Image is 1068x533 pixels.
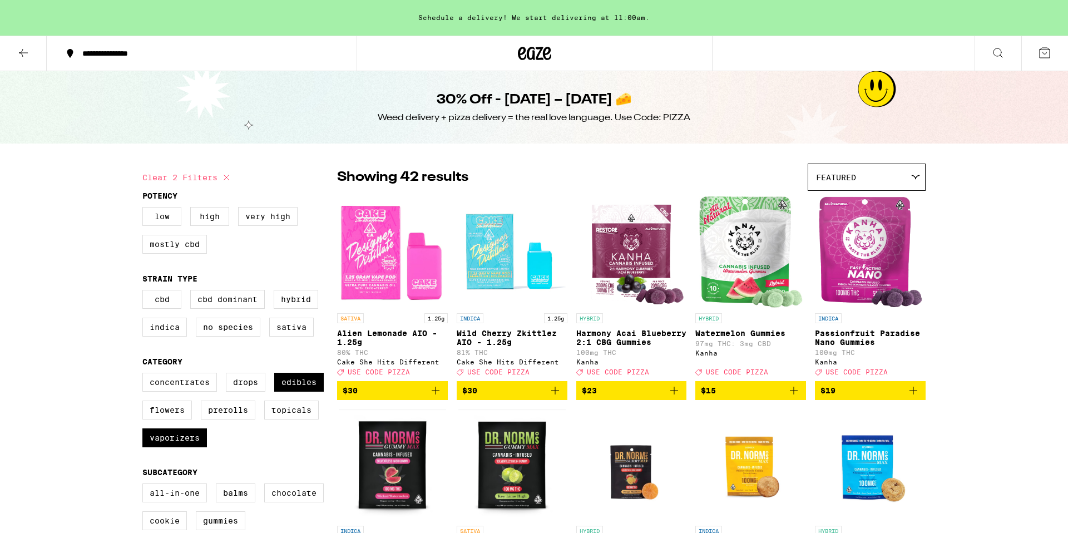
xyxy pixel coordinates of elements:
[457,349,567,356] p: 81% THC
[695,313,722,323] p: HYBRID
[343,386,358,395] span: $30
[576,349,687,356] p: 100mg THC
[337,349,448,356] p: 80% THC
[196,318,260,337] label: No Species
[815,196,926,381] a: Open page for Passionfruit Paradise Nano Gummies from Kanha
[142,373,217,392] label: Concentrates
[142,511,187,530] label: Cookie
[695,329,806,338] p: Watermelon Gummies
[576,329,687,347] p: Harmony Acai Blueberry 2:1 CBG Gummies
[695,409,806,520] img: Dr. Norm's - Max Dose: Snickerdoodle Mini Cookie - Indica
[190,290,265,309] label: CBD Dominant
[576,381,687,400] button: Add to bag
[701,386,716,395] span: $15
[142,357,182,366] legend: Category
[337,358,448,366] div: Cake She Hits Different
[815,358,926,366] div: Kanha
[820,386,835,395] span: $19
[264,401,319,420] label: Topicals
[576,196,687,381] a: Open page for Harmony Acai Blueberry 2:1 CBG Gummies from Kanha
[142,290,181,309] label: CBD
[457,313,483,323] p: INDICA
[378,112,690,124] div: Weed delivery + pizza delivery = the real love language. Use Code: PIZZA
[706,368,768,376] span: USE CODE PIZZA
[462,386,477,395] span: $30
[695,349,806,357] div: Kanha
[142,483,207,502] label: All-In-One
[226,373,265,392] label: Drops
[815,381,926,400] button: Add to bag
[142,191,177,200] legend: Potency
[337,329,448,347] p: Alien Lemonade AIO - 1.25g
[337,381,448,400] button: Add to bag
[196,511,245,530] label: Gummies
[576,358,687,366] div: Kanha
[142,274,197,283] legend: Strain Type
[337,196,448,381] a: Open page for Alien Lemonade AIO - 1.25g from Cake She Hits Different
[825,368,888,376] span: USE CODE PIZZA
[269,318,314,337] label: Sativa
[142,164,233,191] button: Clear 2 filters
[457,381,567,400] button: Add to bag
[582,386,597,395] span: $23
[695,381,806,400] button: Add to bag
[142,401,192,420] label: Flowers
[142,428,207,447] label: Vaporizers
[142,468,197,477] legend: Subcategory
[815,409,926,520] img: Dr. Norm's - Chocolate Chip Mini Cookie MAX
[337,196,448,308] img: Cake She Hits Different - Alien Lemonade AIO - 1.25g
[142,207,181,226] label: Low
[815,329,926,347] p: Passionfruit Paradise Nano Gummies
[348,368,410,376] span: USE CODE PIZZA
[457,196,567,308] img: Cake She Hits Different - Wild Cherry Zkittlez AIO - 1.25g
[815,349,926,356] p: 100mg THC
[576,409,687,520] img: Dr. Norm's - Mango Madness Solventless Hash Gummy
[274,373,324,392] label: Edibles
[458,409,566,520] img: Dr. Norm's - Key Lime High Solventless Hash Gummy
[238,207,298,226] label: Very High
[544,313,567,323] p: 1.25g
[699,196,803,308] img: Kanha - Watermelon Gummies
[337,313,364,323] p: SATIVA
[457,358,567,366] div: Cake She Hits Different
[142,318,187,337] label: Indica
[424,313,448,323] p: 1.25g
[190,207,229,226] label: High
[339,409,446,520] img: Dr. Norm's - Watermelon Solventless Hash Gummy
[587,368,649,376] span: USE CODE PIZZA
[815,313,842,323] p: INDICA
[457,329,567,347] p: Wild Cherry Zkittlez AIO - 1.25g
[142,235,207,254] label: Mostly CBD
[576,313,603,323] p: HYBRID
[467,368,530,376] span: USE CODE PIZZA
[457,196,567,381] a: Open page for Wild Cherry Zkittlez AIO - 1.25g from Cake She Hits Different
[816,173,856,182] span: Featured
[274,290,318,309] label: Hybrid
[216,483,255,502] label: Balms
[201,401,255,420] label: Prerolls
[577,196,685,308] img: Kanha - Harmony Acai Blueberry 2:1 CBG Gummies
[695,196,806,381] a: Open page for Watermelon Gummies from Kanha
[818,196,922,308] img: Kanha - Passionfruit Paradise Nano Gummies
[337,168,468,187] p: Showing 42 results
[695,340,806,347] p: 97mg THC: 3mg CBD
[264,483,324,502] label: Chocolate
[437,91,632,110] h1: 30% Off - [DATE] – [DATE] 🧀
